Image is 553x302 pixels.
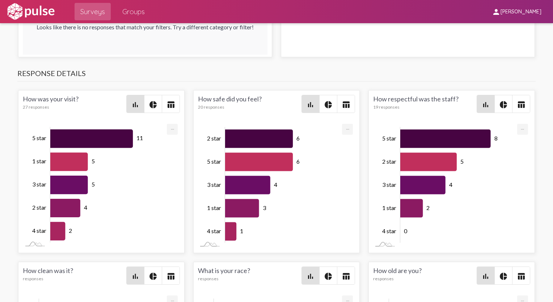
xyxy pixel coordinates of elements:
button: Pie style chart [320,267,337,284]
mat-icon: bar_chart [306,272,315,281]
g: Chart [382,127,519,243]
mat-icon: pie_chart [499,100,508,109]
div: How clean was it? [23,267,126,285]
button: Pie style chart [144,267,162,284]
a: Groups [117,3,151,20]
button: Table view [512,95,530,113]
button: Table view [337,95,355,113]
button: Pie style chart [495,267,512,284]
mat-icon: person [492,8,501,16]
div: responses [373,276,477,281]
button: Pie style chart [495,95,512,113]
button: Bar chart [302,95,319,113]
button: Pie style chart [144,95,162,113]
span: Surveys [80,5,105,18]
tspan: 5 star [207,158,221,164]
tspan: 3 star [32,181,46,188]
div: How safe did you feel? [198,95,301,113]
h3: Response Details [17,69,536,81]
div: Looks like there is no responses that match your filters. Try a different category or filter! [37,24,254,30]
tspan: 3 [263,204,266,211]
tspan: 4 [449,181,452,188]
tspan: 5 star [382,134,396,141]
tspan: 4 star [32,227,46,234]
div: responses [23,276,126,281]
a: Export [Press ENTER or use arrow keys to navigate] [167,124,178,131]
a: Surveys [75,3,111,20]
button: Bar chart [127,95,144,113]
div: responses [198,276,301,281]
mat-icon: table_chart [342,100,350,109]
mat-icon: table_chart [517,100,525,109]
div: What is your race? [198,267,301,285]
img: white-logo.svg [6,3,56,21]
tspan: 8 [494,134,497,141]
span: [PERSON_NAME] [501,9,541,15]
button: Table view [512,267,530,284]
tspan: 2 [69,227,72,234]
g: Series [225,129,293,240]
mat-icon: table_chart [342,272,350,281]
g: Series [50,129,133,240]
button: [PERSON_NAME] [486,5,547,18]
tspan: 2 star [207,134,221,141]
tspan: 4 [274,181,277,188]
mat-icon: bar_chart [131,272,140,281]
tspan: 1 [240,227,243,234]
mat-icon: bar_chart [131,100,140,109]
g: Chart [207,127,343,243]
tspan: 0 [404,227,408,234]
mat-icon: pie_chart [324,100,333,109]
g: Chart [32,127,169,243]
div: How old are you? [373,267,477,285]
tspan: 5 [92,158,95,164]
tspan: 3 star [382,181,396,188]
tspan: 5 [460,158,464,164]
button: Table view [162,95,180,113]
button: Table view [162,267,180,284]
a: Export [Press ENTER or use arrow keys to navigate] [342,124,353,131]
mat-icon: pie_chart [149,272,157,281]
button: Pie style chart [320,95,337,113]
a: Export [Press ENTER or use arrow keys to navigate] [517,124,528,131]
tspan: 5 star [32,134,46,141]
tspan: 2 [426,204,430,211]
div: How respectful was the staff? [373,95,477,113]
div: 19 responses [373,104,477,110]
tspan: 2 star [32,204,46,211]
mat-icon: pie_chart [324,272,333,281]
div: 20 responses [198,104,301,110]
tspan: 6 [296,158,300,164]
button: Bar chart [302,267,319,284]
tspan: 4 [84,204,87,211]
button: Table view [337,267,355,284]
mat-icon: bar_chart [481,100,490,109]
mat-icon: table_chart [517,272,525,281]
tspan: 3 star [207,181,221,188]
tspan: 2 star [382,158,396,164]
button: Bar chart [477,95,494,113]
span: Groups [122,5,145,18]
div: 27 responses [23,104,126,110]
mat-icon: bar_chart [481,272,490,281]
div: How was your visit? [23,95,126,113]
mat-icon: bar_chart [306,100,315,109]
button: Bar chart [477,267,494,284]
button: Bar chart [127,267,144,284]
tspan: 1 star [382,204,396,211]
tspan: 5 [92,181,95,188]
tspan: 11 [136,134,143,141]
g: Series [400,129,491,240]
mat-icon: table_chart [166,100,175,109]
mat-icon: pie_chart [149,100,157,109]
tspan: 4 star [207,227,221,234]
mat-icon: table_chart [166,272,175,281]
tspan: 1 star [207,204,221,211]
mat-icon: pie_chart [499,272,508,281]
tspan: 6 [296,134,300,141]
tspan: 4 star [382,227,396,234]
tspan: 1 star [32,158,46,164]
